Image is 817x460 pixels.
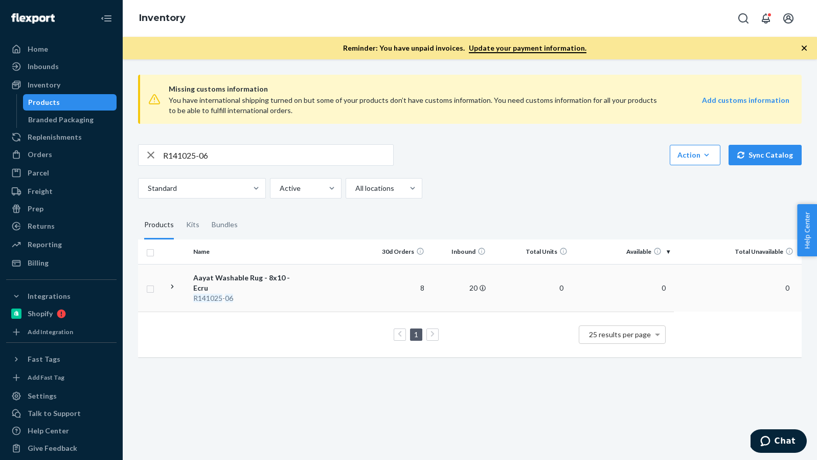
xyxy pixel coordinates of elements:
button: Give Feedback [6,440,117,456]
th: Name [189,239,304,264]
div: Inventory [28,80,60,90]
div: Bundles [212,211,238,239]
button: Open account menu [778,8,799,29]
a: Billing [6,255,117,271]
button: Close Navigation [96,8,117,29]
div: Talk to Support [28,408,81,419]
p: Reminder: You have unpaid invoices. [343,43,586,53]
div: Add Fast Tag [28,373,64,382]
input: Standard [147,183,148,193]
div: You have international shipping turned on but some of your products don’t have customs informatio... [169,95,665,116]
button: Open Search Box [733,8,754,29]
div: Parcel [28,168,49,178]
a: Parcel [6,165,117,181]
input: Search inventory by name or sku [163,145,393,165]
span: 0 [657,283,670,292]
div: Give Feedback [28,443,77,453]
a: Inbounds [6,58,117,75]
a: Reporting [6,236,117,253]
img: Flexport logo [11,13,55,24]
div: Home [28,44,48,54]
div: Shopify [28,309,53,319]
th: Available [572,239,674,264]
div: Freight [28,186,53,196]
a: Returns [6,218,117,234]
div: Aayat Washable Rug - 8x10 - Ecru [193,273,300,293]
button: Fast Tags [6,351,117,367]
div: Integrations [28,291,71,301]
button: Open notifications [756,8,776,29]
a: Inventory [139,12,186,24]
span: 25 results per page [589,330,651,339]
button: Sync Catalog [729,145,802,165]
button: Talk to Support [6,405,117,422]
a: Inventory [6,77,117,93]
div: Inbounds [28,61,59,72]
button: Action [670,145,720,165]
div: Returns [28,221,55,231]
em: R141025 [193,294,222,302]
div: Reporting [28,239,62,250]
div: Help Center [28,426,69,436]
div: Add Integration [28,327,73,336]
td: 8 [367,264,428,312]
span: Missing customs information [169,83,789,95]
div: Orders [28,149,52,160]
th: Inbound [428,239,490,264]
a: Add customs information [702,95,789,116]
span: 0 [781,283,793,292]
div: Settings [28,391,57,401]
a: Update your payment information. [469,43,586,53]
th: 30d Orders [367,239,428,264]
a: Help Center [6,423,117,439]
strong: Add customs information [702,96,789,104]
ol: breadcrumbs [131,4,194,33]
th: Total Units [490,239,572,264]
a: Page 1 is your current page [412,330,420,339]
a: Prep [6,201,117,217]
a: Home [6,41,117,57]
div: Replenishments [28,132,82,142]
div: - [193,293,300,303]
a: Branded Packaging [23,112,117,128]
span: 0 [555,283,568,292]
a: Add Integration [6,326,117,338]
em: 06 [225,294,233,302]
div: Action [677,150,713,160]
button: Help Center [797,204,817,256]
div: Kits [186,211,199,239]
a: Orders [6,146,117,163]
div: Products [144,211,174,239]
a: Shopify [6,305,117,322]
th: Total Unavailable [674,239,802,264]
a: Replenishments [6,129,117,145]
div: Billing [28,258,49,268]
div: Branded Packaging [28,115,94,125]
a: Add Fast Tag [6,371,117,384]
a: Products [23,94,117,111]
div: Fast Tags [28,354,60,364]
button: Integrations [6,288,117,304]
a: Freight [6,183,117,200]
a: Settings [6,388,117,404]
div: Prep [28,204,43,214]
div: Products [28,97,60,107]
iframe: Opens a widget where you can chat to one of our agents [751,429,807,455]
td: 20 [428,264,490,312]
input: All locations [354,183,355,193]
input: Active [279,183,280,193]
